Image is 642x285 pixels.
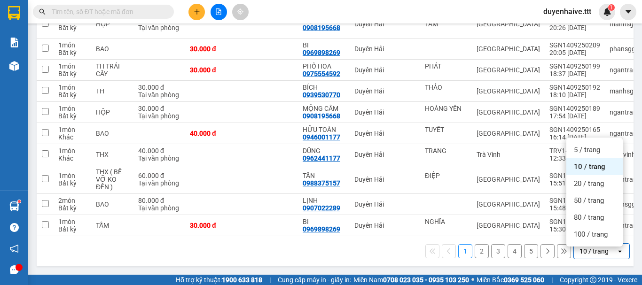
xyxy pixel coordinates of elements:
[477,130,540,137] div: [GEOGRAPHIC_DATA]
[574,162,605,171] span: 10 / trang
[9,61,19,71] img: warehouse-icon
[354,130,415,137] div: Duyên Hải
[549,49,600,56] div: 20:05 [DATE]
[504,276,544,284] strong: 0369 525 060
[303,133,340,141] div: 0946001177
[620,4,636,20] button: caret-down
[574,145,600,154] span: 5 / trang
[303,41,345,49] div: BI
[96,87,129,95] div: TH
[96,151,129,158] div: THX
[303,225,340,233] div: 0969898269
[425,84,467,91] div: THẢO
[58,204,86,212] div: Bất kỳ
[477,176,540,183] div: [GEOGRAPHIC_DATA]
[425,147,467,154] div: TRANG
[96,108,129,116] div: HỘP
[58,112,86,120] div: Bất kỳ
[58,91,86,99] div: Bất kỳ
[303,179,340,187] div: 0988375157
[549,62,600,70] div: SGN1409250199
[354,66,415,74] div: Duyên Hải
[477,45,540,53] div: [GEOGRAPHIC_DATA]
[425,126,467,133] div: TUYẾT
[549,225,600,233] div: 15:30 [DATE]
[458,244,472,258] button: 1
[138,172,180,179] div: 60.000 đ
[475,244,489,258] button: 2
[58,218,86,225] div: 1 món
[138,84,180,91] div: 30.000 đ
[211,4,227,20] button: file-add
[303,126,345,133] div: HỮU TOÀN
[549,197,600,204] div: SGN1409250153
[96,168,129,191] div: THX ( BỂ VỠ KO ĐỀN )
[96,222,129,229] div: TẤM
[138,112,180,120] div: Tại văn phòng
[190,45,237,53] div: 30.000 đ
[303,154,340,162] div: 0962441177
[608,4,615,11] sup: 1
[354,87,415,95] div: Duyên Hải
[303,112,340,120] div: 0908195668
[549,24,600,31] div: 20:26 [DATE]
[536,6,599,17] span: duyenhaive.ttt
[574,196,604,205] span: 50 / trang
[425,105,467,112] div: HOÀNG YẾN
[96,45,129,53] div: BAO
[579,246,609,256] div: 10 / trang
[303,218,345,225] div: BI
[58,24,86,31] div: Bất kỳ
[138,179,180,187] div: Tại văn phòng
[303,70,340,77] div: 0975554592
[524,244,538,258] button: 5
[549,204,600,212] div: 15:48 [DATE]
[616,247,624,255] svg: open
[190,222,237,229] div: 30.000 đ
[590,277,596,283] span: copyright
[549,105,600,112] div: SGN1409250189
[39,8,46,15] span: search
[138,147,180,154] div: 40.000 đ
[188,4,205,20] button: plus
[278,275,351,285] span: Cung cấp máy in - giấy in:
[190,66,237,74] div: 30.000 đ
[566,138,623,246] ul: Menu
[303,62,345,70] div: PHỐ HOA
[138,154,180,162] div: Tại văn phòng
[477,151,540,158] div: Trà Vinh
[176,275,262,285] span: Hỗ trợ kỹ thuật:
[138,105,180,112] div: 30.000 đ
[508,244,522,258] button: 4
[10,223,19,232] span: question-circle
[471,278,474,282] span: ⚪️
[269,275,271,285] span: |
[477,222,540,229] div: [GEOGRAPHIC_DATA]
[354,20,415,28] div: Duyên Hải
[477,200,540,208] div: [GEOGRAPHIC_DATA]
[549,91,600,99] div: 18:10 [DATE]
[549,112,600,120] div: 17:54 [DATE]
[549,172,600,179] div: SGN1409250154
[383,276,469,284] strong: 0708 023 035 - 0935 103 250
[303,147,345,154] div: DŨNG
[549,41,600,49] div: SGN1409250209
[477,275,544,285] span: Miền Bắc
[353,275,469,285] span: Miền Nam
[425,62,467,70] div: PHÁT
[222,276,262,284] strong: 1900 633 818
[58,225,86,233] div: Bất kỳ
[58,179,86,187] div: Bất kỳ
[303,197,345,204] div: LỊNH
[58,84,86,91] div: 1 món
[58,70,86,77] div: Bất kỳ
[96,20,129,28] div: HỘP
[549,133,600,141] div: 16:14 [DATE]
[603,8,611,16] img: icon-new-feature
[58,49,86,56] div: Bất kỳ
[303,204,340,212] div: 0907022289
[354,200,415,208] div: Duyên Hải
[58,172,86,179] div: 1 món
[549,126,600,133] div: SGN1409250165
[58,41,86,49] div: 1 món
